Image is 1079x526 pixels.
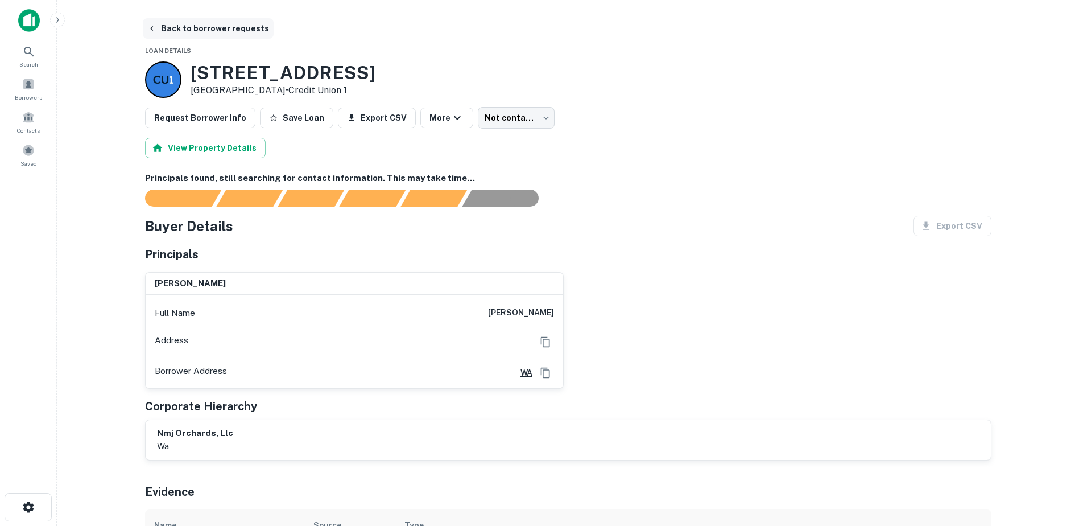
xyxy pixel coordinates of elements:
[145,138,266,158] button: View Property Details
[338,108,416,128] button: Export CSV
[18,9,40,32] img: capitalize-icon.png
[155,277,226,290] h6: [PERSON_NAME]
[145,483,195,500] h5: Evidence
[3,139,53,170] a: Saved
[488,306,554,320] h6: [PERSON_NAME]
[145,172,991,185] h6: Principals found, still searching for contact information. This may take time...
[537,364,554,381] button: Copy Address
[155,334,188,351] p: Address
[145,216,233,236] h4: Buyer Details
[3,73,53,104] a: Borrowers
[1022,435,1079,490] iframe: Chat Widget
[145,108,255,128] button: Request Borrower Info
[462,190,552,207] div: AI fulfillment process complete.
[20,159,37,168] span: Saved
[145,47,191,54] span: Loan Details
[478,107,555,129] div: Not contacted
[3,40,53,71] a: Search
[143,18,274,39] button: Back to borrower requests
[157,427,233,440] h6: nmj orchards, llc
[157,439,233,453] p: wa
[420,108,473,128] button: More
[17,126,40,135] span: Contacts
[191,62,375,84] h3: [STREET_ADDRESS]
[537,334,554,351] button: Copy Address
[288,85,347,96] a: Credit Union 1
[511,367,532,379] a: WA
[155,306,195,320] p: Full Name
[19,60,38,69] span: Search
[216,190,283,207] div: Your request is received and processing...
[278,190,344,207] div: Documents found, AI parsing details...
[145,246,199,263] h5: Principals
[155,364,227,381] p: Borrower Address
[145,398,257,415] h5: Corporate Hierarchy
[400,190,467,207] div: Principals found, still searching for contact information. This may take time...
[3,106,53,137] a: Contacts
[260,108,333,128] button: Save Loan
[191,84,375,97] p: [GEOGRAPHIC_DATA] •
[15,93,42,102] span: Borrowers
[131,190,217,207] div: Sending borrower request to AI...
[339,190,406,207] div: Principals found, AI now looking for contact information...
